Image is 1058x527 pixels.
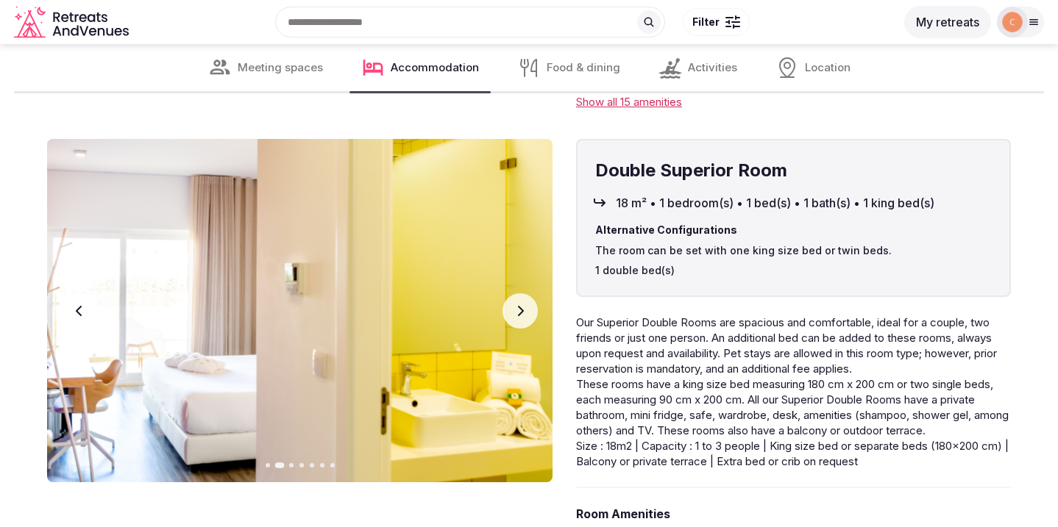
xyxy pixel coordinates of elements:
[310,463,314,467] button: Go to slide 5
[1002,12,1023,32] img: corrina
[595,263,992,278] span: 1 double bed(s)
[576,94,1011,110] div: Show all 15 amenities
[576,506,1011,522] span: Room Amenities
[904,15,991,29] a: My retreats
[595,158,992,183] h4: Double Superior Room
[683,8,750,36] button: Filter
[330,463,335,467] button: Go to slide 7
[576,439,1009,468] span: Size : 18m2 | Capacity : 1 to 3 people | King size bed or separate beds (180x200 cm) | Balcony or...
[320,463,324,467] button: Go to slide 6
[299,463,304,467] button: Go to slide 4
[266,463,270,467] button: Go to slide 1
[14,6,132,39] svg: Retreats and Venues company logo
[576,377,1009,437] span: These rooms have a king size bed measuring 180 cm x 200 cm or two single beds, each measuring 90 ...
[595,223,992,237] span: Alternative Configurations
[14,6,132,39] a: Visit the homepage
[805,60,851,76] span: Location
[576,315,997,376] span: Our Superior Double Rooms are spacious and comfortable, ideal for a couple, two friends or just o...
[616,195,934,211] span: 18 m² • 1 bedroom(s) • 1 bed(s) • 1 bath(s) • 1 king bed(s)
[274,462,284,468] button: Go to slide 2
[391,60,479,76] span: Accommodation
[289,463,294,467] button: Go to slide 3
[47,139,553,482] img: Gallery image 2
[238,60,323,76] span: Meeting spaces
[547,60,620,76] span: Food & dining
[904,6,991,38] button: My retreats
[595,243,992,258] span: The room can be set with one king size bed or twin beds.
[688,60,737,76] span: Activities
[692,15,720,29] span: Filter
